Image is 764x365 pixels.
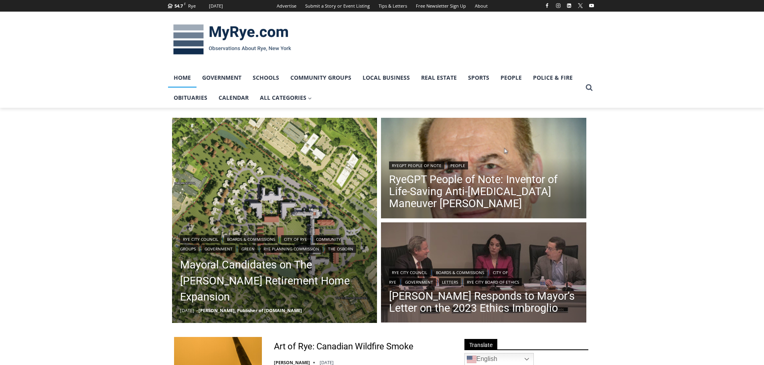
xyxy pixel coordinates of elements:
[576,1,585,10] a: X
[389,161,444,169] a: RyeGPT People of Note
[402,278,436,286] a: Government
[582,81,596,95] button: View Search Form
[381,118,586,220] a: Read More RyeGPT People of Note: Inventor of Life-Saving Anti-Choking Maneuver Dr. Henry Heimlich
[196,307,199,313] span: –
[553,1,563,10] a: Instagram
[180,257,369,305] a: Mayoral Candidates on The [PERSON_NAME] Retirement Home Expansion
[564,1,574,10] a: Linkedin
[389,290,578,314] a: [PERSON_NAME] Responds to Mayor’s Letter on the 2023 Ethics Imbroglio
[184,2,186,6] span: F
[199,307,302,313] a: [PERSON_NAME], Publisher of [DOMAIN_NAME]
[180,234,369,253] div: | | | | | | |
[197,68,247,88] a: Government
[325,245,356,253] a: The Osborn
[462,68,495,88] a: Sports
[281,235,310,243] a: City of Rye
[254,88,318,108] a: All Categories
[389,173,578,210] a: RyeGPT People of Note: Inventor of Life-Saving Anti-[MEDICAL_DATA] Maneuver [PERSON_NAME]
[381,222,586,325] a: Read More Henderson Responds to Mayor’s Letter on the 2023 Ethics Imbroglio
[172,118,377,323] a: Read More Mayoral Candidates on The Osborn Retirement Home Expansion
[172,118,377,323] img: (PHOTO: Illustrative plan of The Osborn's proposed site plan from the July 10, 2025 planning comm...
[209,2,223,10] div: [DATE]
[381,222,586,325] img: (PHOTO: Councilmembers Bill Henderson, Julie Souza and Mayor Josh Cohn during the City Council me...
[415,68,462,88] a: Real Estate
[542,1,552,10] a: Facebook
[464,278,522,286] a: Rye City Board of Ethics
[168,68,197,88] a: Home
[261,245,322,253] a: Rye Planning Commission
[389,267,578,286] div: | | | | |
[381,118,586,220] img: (PHOTO: Inventor of Life-Saving Anti-Choking Maneuver Dr. Henry Heimlich. Source: Henry J. Heimli...
[274,341,413,353] a: Art of Rye: Canadian Wildfire Smoke
[174,3,183,9] span: 54.7
[202,245,235,253] a: Government
[188,2,196,10] div: Rye
[448,161,468,169] a: People
[587,1,596,10] a: YouTube
[213,88,254,108] a: Calendar
[168,88,213,108] a: Obituaries
[439,278,461,286] a: Letters
[260,93,312,102] span: All Categories
[247,68,285,88] a: Schools
[389,160,578,169] div: |
[527,68,578,88] a: Police & Fire
[180,307,194,313] time: [DATE]
[168,19,296,60] img: MyRye.com
[389,268,430,276] a: Rye City Council
[285,68,357,88] a: Community Groups
[357,68,415,88] a: Local Business
[495,68,527,88] a: People
[433,268,487,276] a: Boards & Commissions
[168,68,582,108] nav: Primary Navigation
[224,235,278,243] a: Boards & Commissions
[464,339,497,350] span: Translate
[239,245,257,253] a: Green
[467,355,476,364] img: en
[180,235,221,243] a: Rye City Council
